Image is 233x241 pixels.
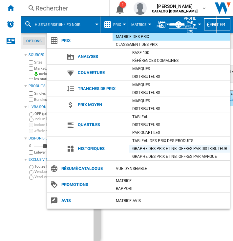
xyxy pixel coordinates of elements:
[113,185,230,192] div: Rapport
[129,145,230,152] div: Graphe des prix et nb. offres par distributeur
[129,153,230,160] div: Graphe des prix et nb. offres par marque
[129,105,230,112] div: Distributeurs
[74,144,129,153] span: Historiques
[74,52,129,61] span: Analyses
[129,121,230,128] div: Distributeurs
[129,138,230,144] div: Tableau des prix des produits
[74,68,129,77] span: Couverture
[129,82,230,88] div: Marques
[113,41,230,48] div: Classement des prix
[58,164,113,173] span: Résumé catalogue
[129,129,230,136] div: Par quartiles
[129,57,230,64] div: Références communes
[74,84,129,93] span: Tranches de prix
[58,196,113,205] span: Avis
[113,165,230,172] div: Vue d'ensemble
[58,36,113,45] span: Prix
[129,65,230,72] div: Marques
[113,33,230,40] div: Matrice des prix
[129,98,230,104] div: Marques
[58,180,113,189] span: Promotions
[129,89,230,96] div: Distributeurs
[113,177,230,184] div: Matrice
[74,120,129,129] span: Quartiles
[129,49,230,56] div: Base 100
[113,197,230,204] div: Matrice AVIS
[129,114,230,120] div: Tableau
[74,100,129,109] span: Prix moyen
[129,73,230,80] div: Distributeurs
